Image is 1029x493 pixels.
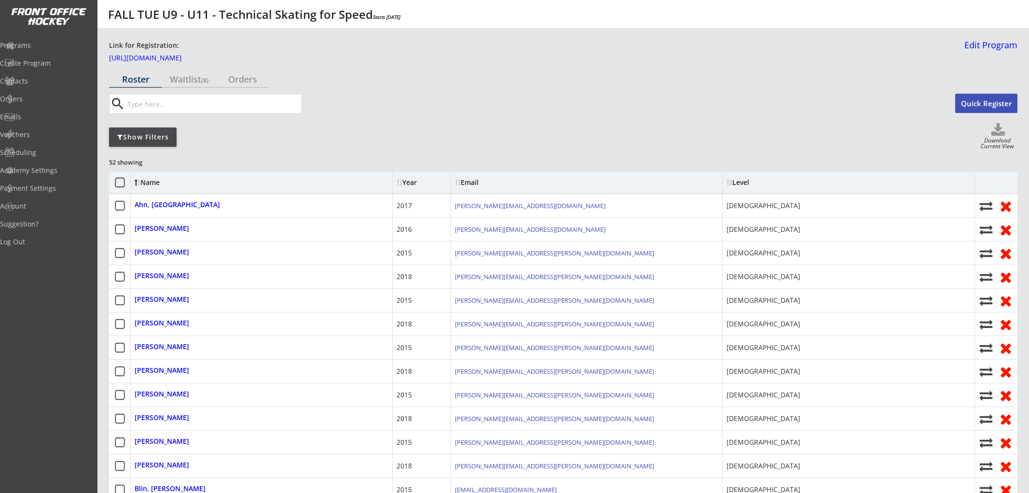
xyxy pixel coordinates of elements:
div: 2018 [397,461,412,471]
button: Move player [979,270,993,283]
div: 2018 [397,272,412,282]
button: Remove from roster (no refund) [998,388,1014,403]
button: Remove from roster (no refund) [998,269,1014,284]
a: [PERSON_NAME][EMAIL_ADDRESS][PERSON_NAME][DOMAIN_NAME] [455,438,654,447]
div: Waitlist [163,75,216,84]
div: [PERSON_NAME] [135,248,189,256]
button: Move player [979,365,993,378]
button: Remove from roster (no refund) [998,411,1014,426]
div: FALL TUE U9 - U11 - Technical Skating for Speed [108,9,400,20]
div: 52 showing [109,158,178,167]
a: [PERSON_NAME][EMAIL_ADDRESS][DOMAIN_NAME] [455,201,605,210]
em: Starts [DATE] [373,14,400,20]
div: [DEMOGRAPHIC_DATA] [727,272,800,282]
img: FOH%20White%20Logo%20Transparent.png [11,8,87,26]
div: [DEMOGRAPHIC_DATA] [727,343,800,352]
div: Ahn, [GEOGRAPHIC_DATA] [135,201,220,209]
div: 2015 [397,343,412,352]
div: [DEMOGRAPHIC_DATA] [727,225,800,234]
div: Email [455,179,542,186]
a: [PERSON_NAME][EMAIL_ADDRESS][PERSON_NAME][DOMAIN_NAME] [455,296,654,305]
button: Move player [979,460,993,473]
div: Year [397,179,447,186]
div: Name [135,179,213,186]
button: Remove from roster (no refund) [998,246,1014,261]
input: Type here... [125,94,302,113]
a: [PERSON_NAME][EMAIL_ADDRESS][PERSON_NAME][DOMAIN_NAME] [455,414,654,423]
div: 2015 [397,390,412,400]
button: Move player [979,199,993,212]
button: Move player [979,341,993,354]
div: [PERSON_NAME] [135,225,189,233]
div: 2018 [397,366,412,376]
button: Remove from roster (no refund) [998,222,1014,237]
div: Show Filters [109,132,177,142]
div: 2015 [397,296,412,305]
button: search [110,96,125,112]
button: Click to download full roster. Your browser settings may try to block it, check your security set... [979,123,1017,138]
div: [PERSON_NAME] [135,366,189,375]
div: 2016 [397,225,412,234]
button: Remove from roster (no refund) [998,198,1014,213]
a: [PERSON_NAME][EMAIL_ADDRESS][PERSON_NAME][DOMAIN_NAME] [455,249,654,257]
a: [PERSON_NAME][EMAIL_ADDRESS][PERSON_NAME][DOMAIN_NAME] [455,343,654,352]
div: Blin, [PERSON_NAME] [135,485,206,493]
button: Move player [979,223,993,236]
a: [PERSON_NAME][EMAIL_ADDRESS][PERSON_NAME][DOMAIN_NAME] [455,320,654,328]
div: 2015 [397,437,412,447]
div: Orders [216,75,269,84]
button: Move player [979,247,993,260]
button: Move player [979,436,993,449]
div: [DEMOGRAPHIC_DATA] [727,390,800,400]
a: [PERSON_NAME][EMAIL_ADDRESS][PERSON_NAME][DOMAIN_NAME] [455,367,654,376]
div: 2018 [397,414,412,423]
div: [DEMOGRAPHIC_DATA] [727,437,800,447]
button: Remove from roster (no refund) [998,340,1014,355]
div: [DEMOGRAPHIC_DATA] [727,366,800,376]
div: [DEMOGRAPHIC_DATA] [727,461,800,471]
div: [PERSON_NAME] [135,390,189,398]
div: [DEMOGRAPHIC_DATA] [727,319,800,329]
div: [PERSON_NAME] [135,343,189,351]
button: Move player [979,389,993,402]
div: 2017 [397,201,412,211]
a: Edit Program [960,41,1017,57]
div: [PERSON_NAME] [135,461,189,469]
div: [PERSON_NAME] [135,296,189,304]
button: Remove from roster (no refund) [998,459,1014,474]
button: Quick Register [955,94,1017,113]
button: Remove from roster (no refund) [998,364,1014,379]
div: 2015 [397,248,412,258]
button: Remove from roster (no refund) [998,435,1014,450]
div: [PERSON_NAME] [135,437,189,446]
div: Link for Registration: [109,41,180,51]
div: [DEMOGRAPHIC_DATA] [727,201,800,211]
a: [PERSON_NAME][EMAIL_ADDRESS][DOMAIN_NAME] [455,225,605,234]
a: [PERSON_NAME][EMAIL_ADDRESS][PERSON_NAME][DOMAIN_NAME] [455,391,654,399]
div: [DEMOGRAPHIC_DATA] [727,296,800,305]
div: [DEMOGRAPHIC_DATA] [727,414,800,423]
div: [DEMOGRAPHIC_DATA] [727,248,800,258]
div: [PERSON_NAME] [135,319,189,327]
button: Remove from roster (no refund) [998,317,1014,332]
div: Roster [109,75,162,84]
a: [URL][DOMAIN_NAME] [109,55,206,65]
button: Move player [979,318,993,331]
div: 2018 [397,319,412,329]
button: Move player [979,412,993,425]
div: [PERSON_NAME] [135,272,189,280]
div: [PERSON_NAME] [135,414,189,422]
button: Remove from roster (no refund) [998,293,1014,308]
div: Download Current View [977,138,1017,151]
div: Level [727,179,813,186]
a: [PERSON_NAME][EMAIL_ADDRESS][PERSON_NAME][DOMAIN_NAME] [455,272,654,281]
a: [PERSON_NAME][EMAIL_ADDRESS][PERSON_NAME][DOMAIN_NAME] [455,462,654,470]
button: Move player [979,294,993,307]
font: (8) [201,76,208,85]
